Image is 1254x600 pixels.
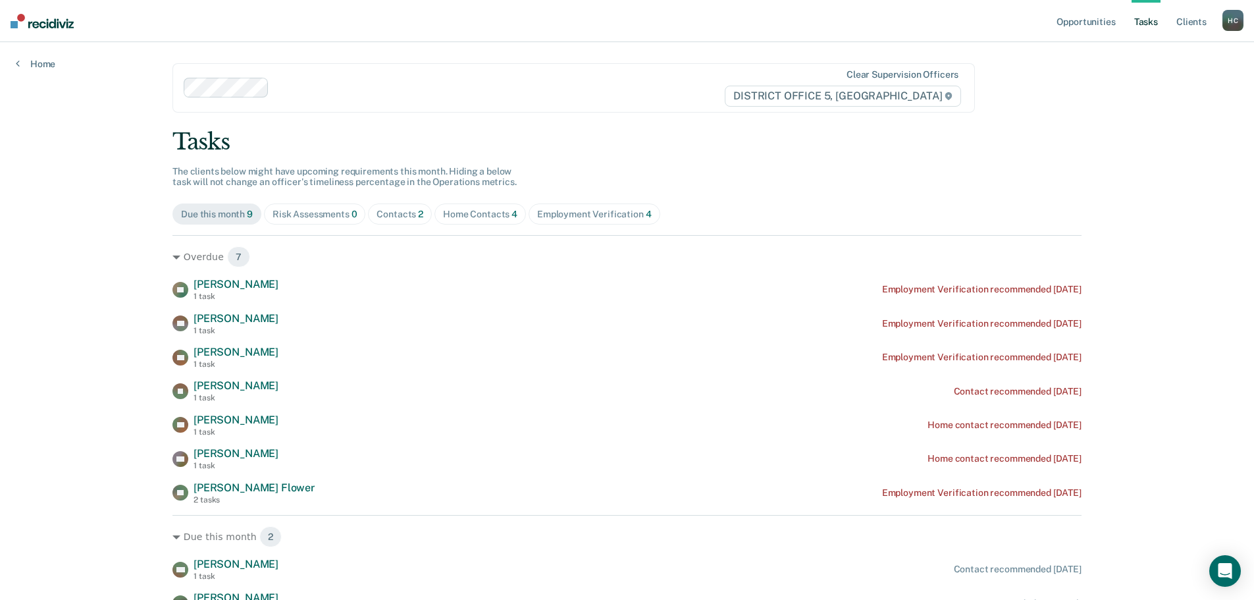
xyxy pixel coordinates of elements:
[194,278,278,290] span: [PERSON_NAME]
[227,246,250,267] span: 7
[194,379,278,392] span: [PERSON_NAME]
[194,447,278,460] span: [PERSON_NAME]
[1209,555,1241,587] div: Open Intercom Messenger
[511,209,517,219] span: 4
[172,246,1082,267] div: Overdue 7
[882,352,1082,363] div: Employment Verification recommended [DATE]
[1222,10,1243,31] button: HC
[352,209,357,219] span: 0
[194,360,278,369] div: 1 task
[194,461,278,470] div: 1 task
[194,414,278,426] span: [PERSON_NAME]
[194,572,278,581] div: 1 task
[954,386,1082,397] div: Contact recommended [DATE]
[16,58,55,70] a: Home
[646,209,652,219] span: 4
[194,393,278,402] div: 1 task
[537,209,652,220] div: Employment Verification
[194,481,315,494] span: [PERSON_NAME] Flower
[194,292,278,301] div: 1 task
[847,69,958,80] div: Clear supervision officers
[377,209,423,220] div: Contacts
[259,526,282,547] span: 2
[194,346,278,358] span: [PERSON_NAME]
[1222,10,1243,31] div: H C
[954,564,1082,575] div: Contact recommended [DATE]
[194,558,278,570] span: [PERSON_NAME]
[418,209,423,219] span: 2
[172,128,1082,155] div: Tasks
[194,326,278,335] div: 1 task
[194,312,278,325] span: [PERSON_NAME]
[725,86,961,107] span: DISTRICT OFFICE 5, [GEOGRAPHIC_DATA]
[11,14,74,28] img: Recidiviz
[172,526,1082,547] div: Due this month 2
[181,209,253,220] div: Due this month
[882,318,1082,329] div: Employment Verification recommended [DATE]
[172,166,517,188] span: The clients below might have upcoming requirements this month. Hiding a below task will not chang...
[927,420,1082,431] div: Home contact recommended [DATE]
[273,209,357,220] div: Risk Assessments
[443,209,517,220] div: Home Contacts
[194,495,315,505] div: 2 tasks
[194,427,278,437] div: 1 task
[882,487,1082,499] div: Employment Verification recommended [DATE]
[882,284,1082,295] div: Employment Verification recommended [DATE]
[927,453,1082,464] div: Home contact recommended [DATE]
[247,209,253,219] span: 9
